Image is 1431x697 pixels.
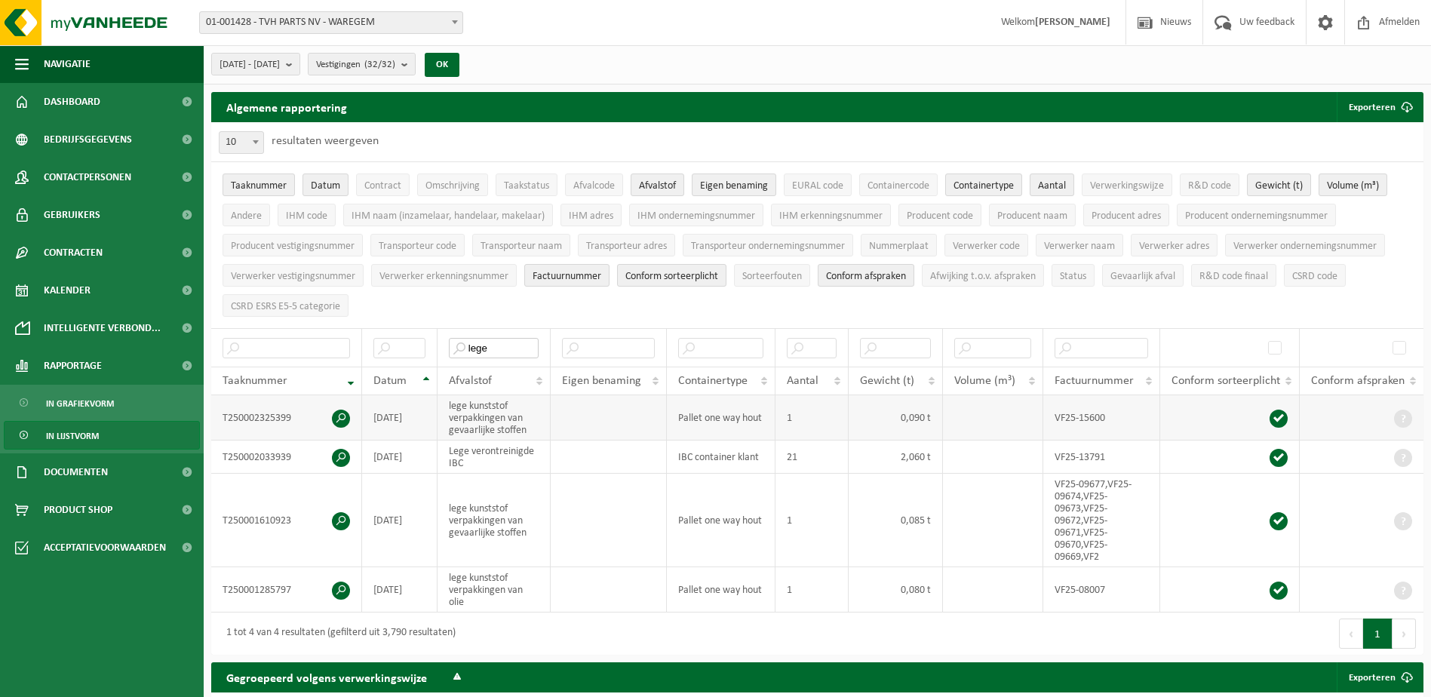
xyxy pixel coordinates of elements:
[223,173,295,196] button: TaaknummerTaaknummer: Activate to remove sorting
[997,210,1067,222] span: Producent naam
[1083,204,1169,226] button: Producent adresProducent adres: Activate to sort
[667,474,775,567] td: Pallet one way hout
[44,529,166,567] span: Acceptatievoorwaarden
[343,204,553,226] button: IHM naam (inzamelaar, handelaar, makelaar)IHM naam (inzamelaar, handelaar, makelaar): Activate to...
[742,271,802,282] span: Sorteerfouten
[944,234,1028,256] button: Verwerker codeVerwerker code: Activate to sort
[524,264,610,287] button: FactuurnummerFactuurnummer: Activate to sort
[449,375,492,387] span: Afvalstof
[231,180,287,192] span: Taaknummer
[220,54,280,76] span: [DATE] - [DATE]
[44,491,112,529] span: Product Shop
[211,395,362,441] td: T250002325399
[573,180,615,192] span: Afvalcode
[211,474,362,567] td: T250001610923
[1030,173,1074,196] button: AantalAantal: Activate to sort
[779,210,883,222] span: IHM erkenningsnummer
[1082,173,1172,196] button: VerwerkingswijzeVerwerkingswijze: Activate to sort
[231,301,340,312] span: CSRD ESRS E5-5 categorie
[223,204,270,226] button: AndereAndere: Activate to sort
[223,234,363,256] button: Producent vestigingsnummerProducent vestigingsnummer: Activate to sort
[4,388,200,417] a: In grafiekvorm
[859,173,938,196] button: ContainercodeContainercode: Activate to sort
[578,234,675,256] button: Transporteur adresTransporteur adres: Activate to sort
[1035,17,1110,28] strong: [PERSON_NAME]
[417,173,488,196] button: OmschrijvingOmschrijving: Activate to sort
[211,92,362,122] h2: Algemene rapportering
[286,210,327,222] span: IHM code
[1055,375,1134,387] span: Factuurnummer
[1131,234,1218,256] button: Verwerker adresVerwerker adres: Activate to sort
[1247,173,1311,196] button: Gewicht (t)Gewicht (t): Activate to sort
[1188,180,1231,192] span: R&D code
[1060,271,1086,282] span: Status
[231,271,355,282] span: Verwerker vestigingsnummer
[1036,234,1123,256] button: Verwerker naamVerwerker naam: Activate to sort
[771,204,891,226] button: IHM erkenningsnummerIHM erkenningsnummer: Activate to sort
[1225,234,1385,256] button: Verwerker ondernemingsnummerVerwerker ondernemingsnummer: Activate to sort
[1337,662,1422,692] a: Exporteren
[219,620,456,647] div: 1 tot 4 van 4 resultaten (gefilterd uit 3,790 resultaten)
[784,173,852,196] button: EURAL codeEURAL code: Activate to sort
[46,389,114,418] span: In grafiekvorm
[44,234,103,272] span: Contracten
[639,180,676,192] span: Afvalstof
[308,53,416,75] button: Vestigingen(32/32)
[565,173,623,196] button: AfvalcodeAfvalcode: Activate to sort
[562,375,641,387] span: Eigen benaming
[223,294,349,317] button: CSRD ESRS E5-5 categorieCSRD ESRS E5-5 categorie: Activate to sort
[734,264,810,287] button: SorteerfoutenSorteerfouten: Activate to sort
[425,180,480,192] span: Omschrijving
[370,234,465,256] button: Transporteur codeTransporteur code: Activate to sort
[907,210,973,222] span: Producent code
[364,180,401,192] span: Contract
[560,204,622,226] button: IHM adresIHM adres: Activate to sort
[691,241,845,252] span: Transporteur ondernemingsnummer
[362,567,438,613] td: [DATE]
[678,375,748,387] span: Containertype
[775,567,849,613] td: 1
[272,135,379,147] label: resultaten weergeven
[44,272,91,309] span: Kalender
[1337,92,1422,122] button: Exporteren
[1172,375,1280,387] span: Conform sorteerplicht
[364,60,395,69] count: (32/32)
[826,271,906,282] span: Conform afspraken
[371,264,517,287] button: Verwerker erkenningsnummerVerwerker erkenningsnummer: Activate to sort
[849,395,943,441] td: 0,090 t
[231,241,355,252] span: Producent vestigingsnummer
[438,441,551,474] td: Lege verontreinigde IBC
[954,375,1015,387] span: Volume (m³)
[44,121,132,158] span: Bedrijfsgegevens
[220,132,263,153] span: 10
[219,131,264,154] span: 10
[438,567,551,613] td: lege kunststof verpakkingen van olie
[1092,210,1161,222] span: Producent adres
[1311,375,1405,387] span: Conform afspraken
[1319,173,1387,196] button: Volume (m³)Volume (m³): Activate to sort
[1177,204,1336,226] button: Producent ondernemingsnummerProducent ondernemingsnummer: Activate to sort
[379,271,508,282] span: Verwerker erkenningsnummer
[1185,210,1328,222] span: Producent ondernemingsnummer
[637,210,755,222] span: IHM ondernemingsnummer
[373,375,407,387] span: Datum
[44,309,161,347] span: Intelligente verbond...
[775,474,849,567] td: 1
[586,241,667,252] span: Transporteur adres
[362,395,438,441] td: [DATE]
[1043,441,1160,474] td: VF25-13791
[211,441,362,474] td: T250002033939
[818,264,914,287] button: Conform afspraken : Activate to sort
[481,241,562,252] span: Transporteur naam
[302,173,349,196] button: DatumDatum: Activate to sort
[200,12,462,33] span: 01-001428 - TVH PARTS NV - WAREGEM
[44,453,108,491] span: Documenten
[496,173,557,196] button: TaakstatusTaakstatus: Activate to sort
[1199,271,1268,282] span: R&D code finaal
[989,204,1076,226] button: Producent naamProducent naam: Activate to sort
[1327,180,1379,192] span: Volume (m³)
[1255,180,1303,192] span: Gewicht (t)
[1233,241,1377,252] span: Verwerker ondernemingsnummer
[1043,474,1160,567] td: VF25-09677,VF25-09674,VF25-09673,VF25-09672,VF25-09671,VF25-09670,VF25-09669,VF2
[1339,619,1363,649] button: Previous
